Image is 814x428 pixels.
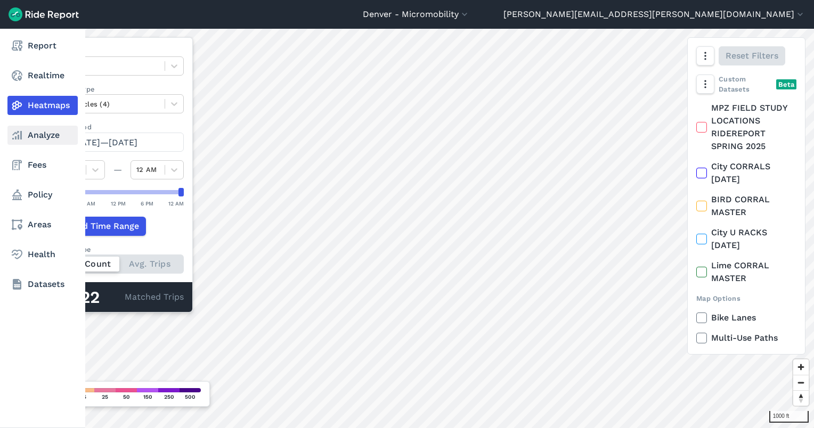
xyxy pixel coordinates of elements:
div: 1000 ft [769,411,809,423]
label: Data Period [52,122,184,132]
label: BIRD CORRAL MASTER [696,193,796,219]
a: Areas [7,215,78,234]
button: [PERSON_NAME][EMAIL_ADDRESS][PERSON_NAME][DOMAIN_NAME] [503,8,805,21]
button: Zoom in [793,359,809,375]
a: Realtime [7,66,78,85]
button: Reset bearing to north [793,390,809,406]
label: Bike Lanes [696,311,796,324]
div: 12 AM [168,199,184,208]
div: Matched Trips [43,282,192,312]
button: [DATE]—[DATE] [52,133,184,152]
span: Add Time Range [71,220,139,233]
a: Datasets [7,275,78,294]
div: Count Type [52,244,184,254]
span: [DATE]—[DATE] [71,137,137,147]
div: Map Options [696,293,796,303]
a: Policy [7,185,78,204]
a: Fees [7,155,78,175]
a: Health [7,245,78,264]
button: Reset Filters [719,46,785,65]
button: Add Time Range [52,217,146,236]
a: Report [7,36,78,55]
img: Ride Report [9,7,79,21]
a: Heatmaps [7,96,78,115]
a: Analyze [7,126,78,145]
label: MPZ FIELD STUDY LOCATIONS RIDEREPORT SPRING 2025 [696,102,796,153]
div: 6 AM [82,199,95,208]
div: 6 PM [141,199,153,208]
canvas: Map [34,29,814,428]
div: 12 PM [111,199,126,208]
div: Beta [776,79,796,89]
label: City CORRALS [DATE] [696,160,796,186]
label: Multi-Use Paths [696,332,796,344]
label: City U RACKS [DATE] [696,226,796,252]
button: Denver - Micromobility [363,8,470,21]
label: Lime CORRAL MASTER [696,259,796,285]
div: Custom Datasets [696,74,796,94]
button: Zoom out [793,375,809,390]
div: Export [696,353,796,363]
label: Data Type [52,46,184,56]
label: Vehicle Type [52,84,184,94]
div: 21,722 [52,291,125,304]
span: Reset Filters [726,50,778,62]
div: — [105,163,131,176]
